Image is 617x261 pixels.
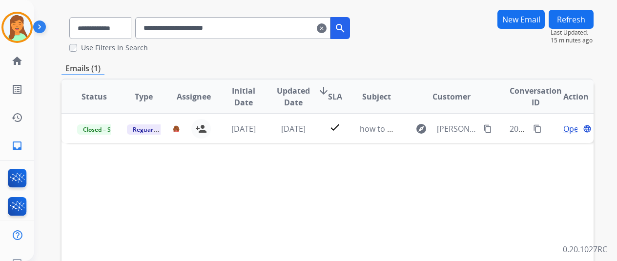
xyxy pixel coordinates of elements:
span: Status [82,91,107,102]
span: Reguard CS [127,124,171,135]
p: Emails (1) [62,62,104,75]
span: SLA [328,91,342,102]
mat-icon: check [329,121,341,133]
mat-icon: person_add [195,123,207,135]
span: 15 minutes ago [551,37,594,44]
mat-icon: history [11,112,23,123]
mat-icon: content_copy [533,124,542,133]
span: Updated Date [277,85,310,108]
mat-icon: content_copy [483,124,492,133]
mat-icon: search [334,22,346,34]
span: Open [563,123,583,135]
span: Conversation ID [510,85,562,108]
mat-icon: inbox [11,140,23,152]
mat-icon: clear [317,22,327,34]
span: [DATE] [231,123,256,134]
span: Subject [362,91,391,102]
mat-icon: arrow_downward [318,85,329,97]
span: Customer [432,91,471,102]
label: Use Filters In Search [81,43,148,53]
span: Closed – Solved [77,124,131,135]
img: agent-avatar [173,125,179,132]
span: how to file [360,123,398,134]
p: 0.20.1027RC [563,243,607,255]
button: New Email [497,10,545,29]
mat-icon: explore [415,123,427,135]
span: Assignee [177,91,211,102]
span: [PERSON_NAME][EMAIL_ADDRESS][DOMAIN_NAME] [437,123,477,135]
button: Refresh [549,10,594,29]
span: Last Updated: [551,29,594,37]
mat-icon: language [583,124,592,133]
span: Initial Date [227,85,261,108]
th: Action [544,80,594,114]
span: Type [135,91,153,102]
mat-icon: home [11,55,23,67]
span: [DATE] [281,123,306,134]
img: avatar [3,14,31,41]
mat-icon: list_alt [11,83,23,95]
